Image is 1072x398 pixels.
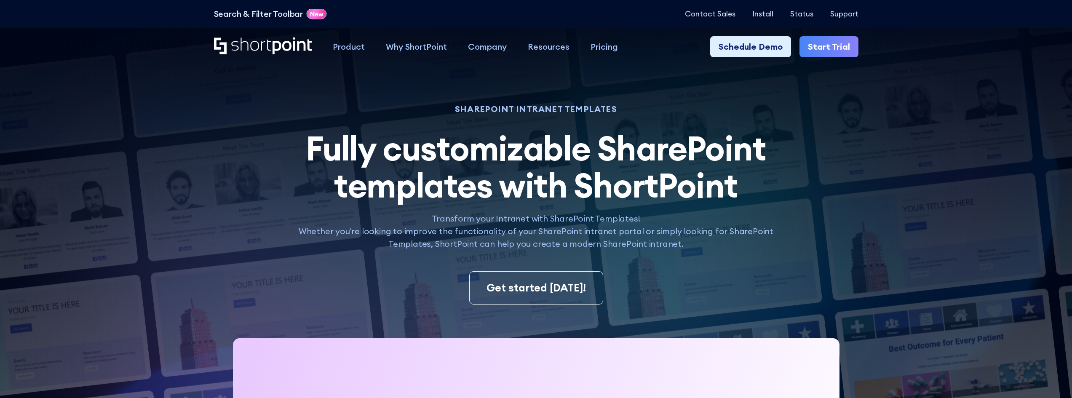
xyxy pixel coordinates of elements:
a: Get started [DATE]! [469,271,603,305]
a: Product [322,36,375,57]
a: Home [214,37,312,56]
a: Status [790,10,813,18]
a: Contact Sales [685,10,735,18]
a: Company [457,36,517,57]
a: Install [752,10,773,18]
div: Product [333,40,365,53]
a: Resources [517,36,580,57]
h1: SHAREPOINT INTRANET TEMPLATES [290,105,783,113]
a: Why ShortPoint [375,36,457,57]
div: Why ShortPoint [386,40,447,53]
a: Pricing [580,36,628,57]
div: Company [468,40,507,53]
a: Start Trial [799,36,858,57]
div: Resources [528,40,569,53]
span: Fully customizable SharePoint templates with ShortPoint [306,127,766,206]
a: Search & Filter Toolbar [214,8,303,20]
p: Transform your Intranet with SharePoint Templates! Whether you're looking to improve the function... [290,212,783,250]
a: Schedule Demo [710,36,791,57]
div: Pricing [591,40,618,53]
div: Get started [DATE]! [487,280,586,296]
a: Support [830,10,858,18]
